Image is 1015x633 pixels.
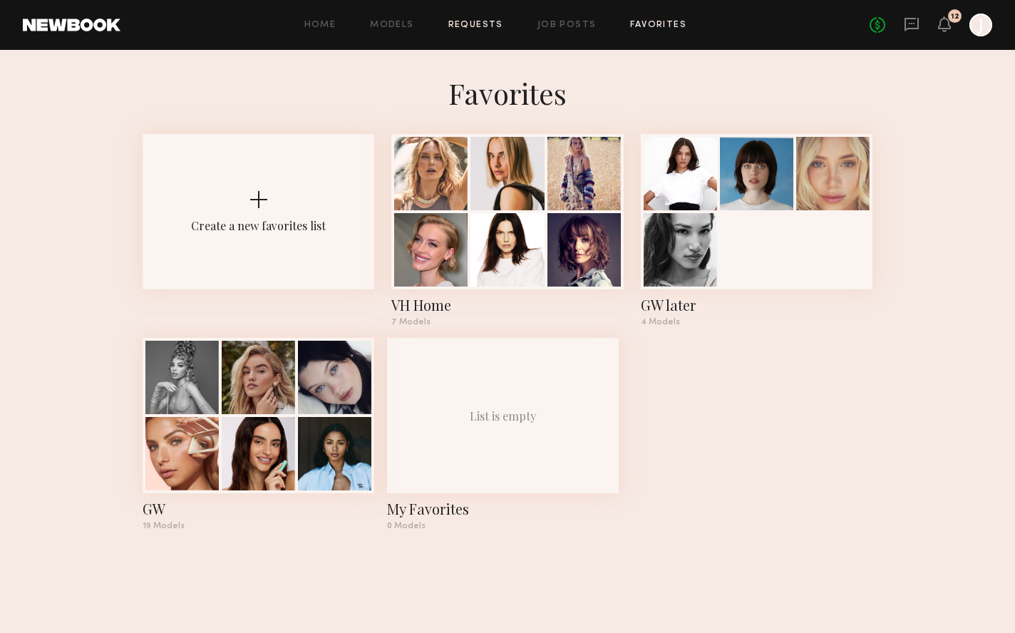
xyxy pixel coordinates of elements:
[304,21,336,30] a: Home
[951,13,959,21] div: 12
[391,134,623,326] a: VH Home7 Models
[387,499,619,519] div: My Favorites
[470,408,537,423] div: List is empty
[641,134,872,326] a: GW later4 Models
[641,295,872,315] div: GW later
[143,522,374,530] div: 19 Models
[143,499,374,519] div: GW
[641,318,872,326] div: 4 Models
[391,295,623,315] div: VH Home
[191,218,326,233] div: Create a new favorites list
[969,14,992,36] a: J
[537,21,597,30] a: Job Posts
[387,522,619,530] div: 0 Models
[387,338,619,530] a: List is emptyMy Favorites0 Models
[391,318,623,326] div: 7 Models
[630,21,686,30] a: Favorites
[448,21,503,30] a: Requests
[143,134,374,338] button: Create a new favorites list
[370,21,413,30] a: Models
[143,338,374,530] a: GW19 Models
